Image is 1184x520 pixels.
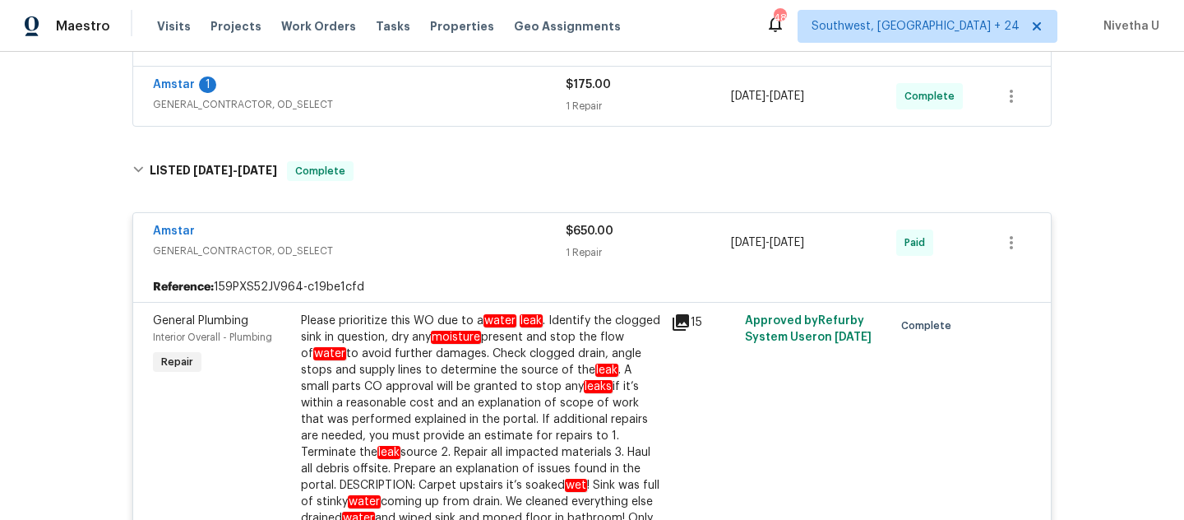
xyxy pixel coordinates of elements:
[193,165,233,176] span: [DATE]
[210,18,261,35] span: Projects
[238,165,277,176] span: [DATE]
[812,18,1020,35] span: Southwest, [GEOGRAPHIC_DATA] + 24
[376,21,410,32] span: Tasks
[133,272,1051,302] div: 159PXS52JV964-c19be1cfd
[904,88,961,104] span: Complete
[770,237,804,248] span: [DATE]
[731,237,765,248] span: [DATE]
[901,318,958,334] span: Complete
[199,77,216,93] div: 1
[193,165,277,176] span: -
[483,314,516,327] em: water
[835,332,872,343] span: [DATE]
[127,145,1057,197] div: LISTED [DATE]-[DATE]Complete
[565,479,587,492] em: wet
[153,332,272,342] span: Interior Overall - Plumbing
[56,18,110,35] span: Maestro
[584,380,613,393] em: leaks
[153,225,195,237] a: Amstar
[671,313,735,332] div: 15
[157,18,191,35] span: Visits
[430,18,494,35] span: Properties
[153,315,248,327] span: General Plumbing
[731,88,804,104] span: -
[731,91,765,102] span: [DATE]
[595,364,618,377] em: leak
[566,225,613,237] span: $650.00
[566,98,731,114] div: 1 Repair
[289,163,352,179] span: Complete
[904,234,932,251] span: Paid
[281,18,356,35] span: Work Orders
[770,91,804,102] span: [DATE]
[150,161,277,181] h6: LISTED
[153,79,195,91] a: Amstar
[731,234,804,251] span: -
[520,314,543,327] em: leak
[774,10,785,26] div: 488
[313,347,346,360] em: water
[431,331,481,344] em: moisture
[153,243,566,259] span: GENERAL_CONTRACTOR, OD_SELECT
[745,315,872,343] span: Approved by Refurby System User on
[566,244,731,261] div: 1 Repair
[1097,18,1159,35] span: Nivetha U
[566,79,611,91] span: $175.00
[514,18,621,35] span: Geo Assignments
[153,96,566,113] span: GENERAL_CONTRACTOR, OD_SELECT
[153,279,214,295] b: Reference:
[155,354,200,370] span: Repair
[377,446,400,459] em: leak
[348,495,381,508] em: water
